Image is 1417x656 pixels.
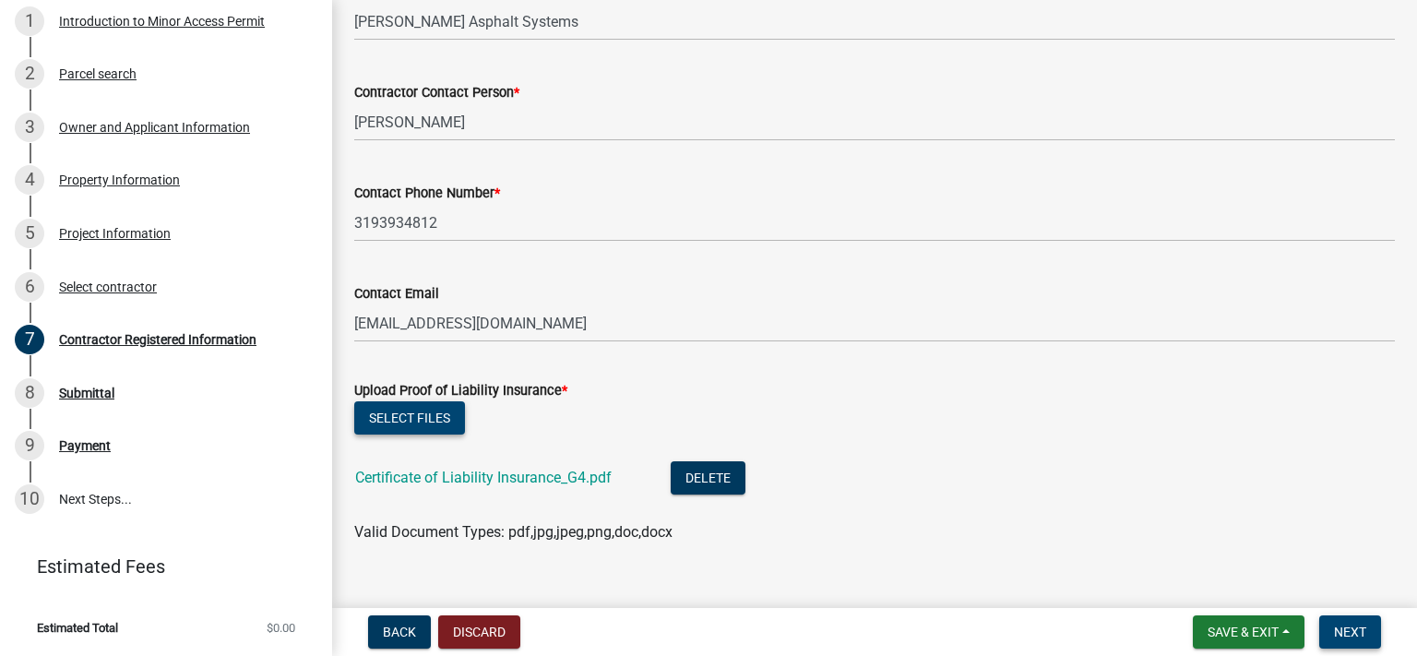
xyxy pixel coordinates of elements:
div: Introduction to Minor Access Permit [59,15,265,28]
label: Contact Phone Number [354,187,500,200]
span: Next [1334,625,1366,639]
div: 10 [15,484,44,514]
div: 2 [15,59,44,89]
label: Contractor Contact Person [354,87,519,100]
label: Contact Email [354,288,439,301]
a: Estimated Fees [15,548,303,585]
div: Contractor Registered Information [59,333,256,346]
span: Valid Document Types: pdf,jpg,jpeg,png,doc,docx [354,523,673,541]
button: Back [368,615,431,649]
span: Save & Exit [1208,625,1279,639]
button: Delete [671,461,745,495]
div: 1 [15,6,44,36]
div: Payment [59,439,111,452]
a: Certificate of Liability Insurance_G4.pdf [355,469,612,486]
div: 5 [15,219,44,248]
span: Estimated Total [37,622,118,634]
span: Back [383,625,416,639]
div: 7 [15,325,44,354]
button: Save & Exit [1193,615,1304,649]
div: Project Information [59,227,171,240]
label: Upload Proof of Liability Insurance [354,385,567,398]
wm-modal-confirm: Delete Document [671,470,745,487]
button: Next [1319,615,1381,649]
div: Property Information [59,173,180,186]
button: Discard [438,615,520,649]
div: 9 [15,431,44,460]
button: Select files [354,401,465,435]
div: 6 [15,272,44,302]
div: 8 [15,378,44,408]
div: 3 [15,113,44,142]
div: Parcel search [59,67,137,80]
span: $0.00 [267,622,295,634]
div: Owner and Applicant Information [59,121,250,134]
div: Select contractor [59,280,157,293]
div: 4 [15,165,44,195]
div: Submittal [59,387,114,400]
